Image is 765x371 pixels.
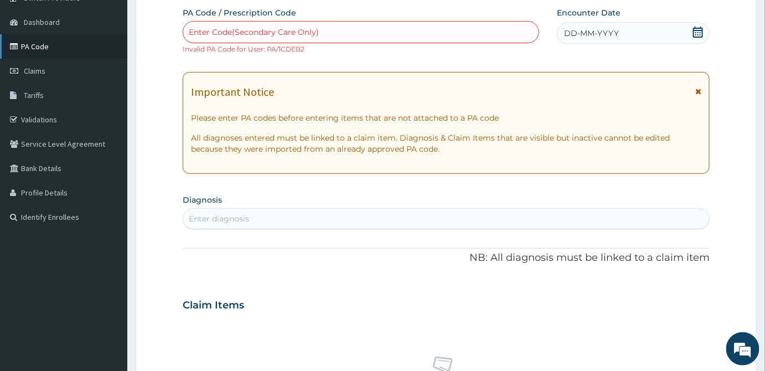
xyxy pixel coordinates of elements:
[64,114,153,225] span: We're online!
[183,45,304,53] small: Invalid PA Code for User: PA/1CDEB2
[191,112,701,123] p: Please enter PA codes before entering items that are not attached to a PA code
[6,251,211,290] textarea: Type your message and hit 'Enter'
[183,7,296,18] label: PA Code / Prescription Code
[183,251,710,265] p: NB: All diagnosis must be linked to a claim item
[189,27,319,38] div: Enter Code(Secondary Care Only)
[183,194,222,205] label: Diagnosis
[183,300,244,312] h3: Claim Items
[24,17,60,27] span: Dashboard
[24,66,45,76] span: Claims
[189,213,249,224] div: Enter diagnosis
[20,55,45,83] img: d_794563401_company_1708531726252_794563401
[24,90,44,100] span: Tariffs
[191,86,274,98] h1: Important Notice
[191,132,701,154] p: All diagnoses entered must be linked to a claim item. Diagnosis & Claim Items that are visible bu...
[557,7,621,18] label: Encounter Date
[182,6,208,32] div: Minimize live chat window
[58,62,186,76] div: Chat with us now
[564,28,619,39] span: DD-MM-YYYY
